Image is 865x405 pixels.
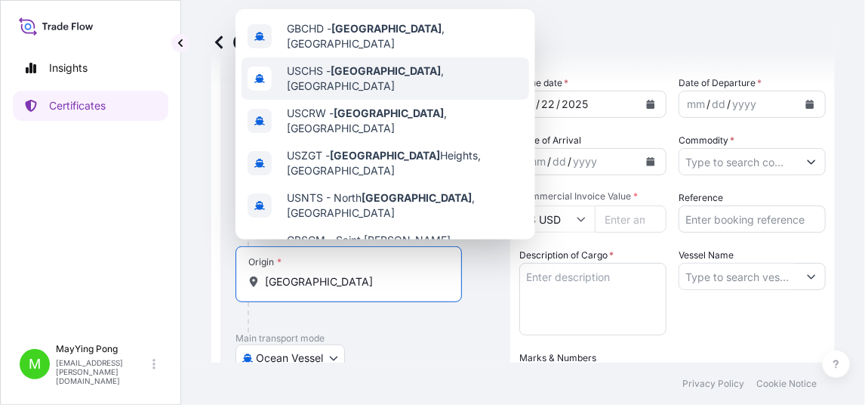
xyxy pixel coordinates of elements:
[551,153,568,171] div: day,
[568,153,571,171] div: /
[679,248,734,263] label: Vessel Name
[685,95,706,113] div: month,
[519,248,614,263] label: Description of Cargo
[235,9,535,240] div: Show suggestions
[519,133,581,148] span: Date of Arrival
[798,263,825,290] button: Show suggestions
[540,95,556,113] div: day,
[256,351,323,366] span: Ocean Vessel
[536,95,540,113] div: /
[287,63,523,94] span: USCHS - , [GEOGRAPHIC_DATA]
[235,345,345,372] button: Select transport
[330,149,440,162] b: [GEOGRAPHIC_DATA]
[798,148,825,175] button: Show suggestions
[519,351,596,366] label: Marks & Numbers
[49,60,88,76] p: Insights
[556,95,560,113] div: /
[682,378,744,390] p: Privacy Policy
[595,206,666,233] input: Enter amount
[639,92,663,116] button: Calendar
[29,357,41,372] span: M
[639,150,663,174] button: Calendar
[362,191,472,204] b: [GEOGRAPHIC_DATA]
[287,106,523,136] span: USCRW - , [GEOGRAPHIC_DATA]
[679,190,723,206] label: Reference
[56,358,149,385] p: [EMAIL_ADDRESS][PERSON_NAME][DOMAIN_NAME]
[331,64,441,77] b: [GEOGRAPHIC_DATA]
[334,107,444,119] b: [GEOGRAPHIC_DATA]
[235,332,495,345] p: Main transport mode
[211,30,386,54] p: Get a Certificate
[331,22,442,35] b: [GEOGRAPHIC_DATA]
[547,153,551,171] div: /
[679,148,798,175] input: Type to search commodity
[49,98,106,113] p: Certificates
[679,206,826,233] input: Enter booking reference
[571,153,599,171] div: year,
[287,190,523,221] span: USNTS - North , [GEOGRAPHIC_DATA]
[265,274,443,289] input: Origin
[727,95,731,113] div: /
[756,378,817,390] p: Cookie Notice
[679,133,734,148] label: Commodity
[798,92,822,116] button: Calendar
[287,21,523,51] span: GBCHD - , [GEOGRAPHIC_DATA]
[679,263,798,290] input: Type to search vessel name or IMO
[706,95,710,113] div: /
[731,95,758,113] div: year,
[56,343,149,355] p: MayYing Pong
[710,95,727,113] div: day,
[560,95,589,113] div: year,
[519,190,666,202] span: Commercial Invoice Value
[526,153,547,171] div: month,
[287,148,523,178] span: USZGT - Heights, [GEOGRAPHIC_DATA]
[248,256,282,268] div: Origin
[287,233,523,278] span: GBSCM - Saint [PERSON_NAME] and , [GEOGRAPHIC_DATA]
